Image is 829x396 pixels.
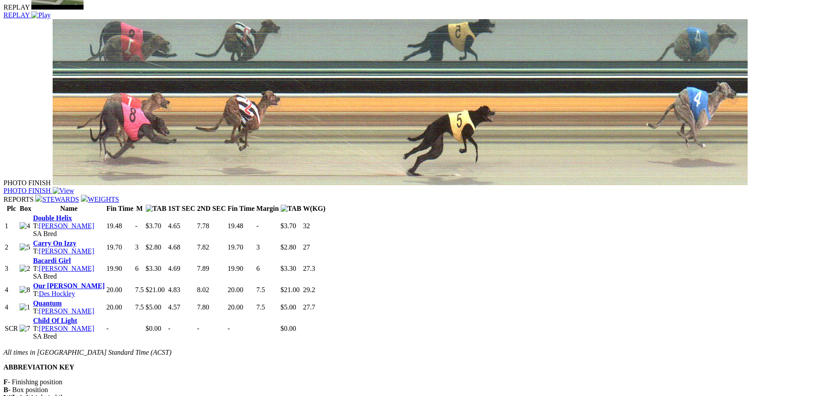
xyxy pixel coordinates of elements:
[146,286,165,293] span: $21.00
[107,303,122,311] span: 20.00
[146,243,161,251] span: $2.80
[168,243,180,251] span: 4.68
[33,265,105,273] div: T:
[146,265,161,272] span: $3.30
[107,265,122,272] span: 19.90
[281,303,296,311] span: $5.00
[33,214,72,222] a: Double Helix
[135,243,139,251] text: 3
[4,214,18,238] td: 1
[3,363,74,371] b: ABBREVIATION KEY
[135,303,144,311] text: 7.5
[281,325,296,332] span: $0.00
[135,286,144,293] text: 7.5
[302,204,326,213] th: W(KG)
[33,282,105,290] a: Our [PERSON_NAME]
[256,204,279,213] th: Margin
[303,286,315,293] span: 29.2
[256,265,260,272] text: 6
[81,196,119,203] a: WEIGHTS
[228,303,243,311] span: 20.00
[4,204,18,213] th: Plc
[33,317,77,324] a: Child Of Light
[135,222,138,230] text: -
[281,205,302,213] img: TAB
[20,222,30,230] img: 4
[33,299,62,307] a: Quantum
[106,204,134,213] th: Fin Time
[39,247,94,255] a: [PERSON_NAME]
[228,222,243,230] span: 19.48
[3,386,8,393] b: B
[39,222,94,230] a: [PERSON_NAME]
[168,204,195,213] th: 1ST SEC
[3,179,51,186] span: PHOTO FINISH
[4,316,18,341] td: SCR
[3,378,8,386] b: F
[281,286,300,293] span: $21.00
[168,286,180,293] span: 4.83
[281,265,296,272] span: $3.30
[256,222,258,230] text: -
[197,222,209,230] span: 7.78
[227,204,255,213] th: Fin Time
[3,179,826,195] a: PHOTO FINISH View
[228,325,230,332] span: -
[197,204,226,213] th: 2ND SEC
[33,290,105,298] div: T:
[39,325,94,332] a: [PERSON_NAME]
[3,349,171,356] i: All times in [GEOGRAPHIC_DATA] Standard Time (ACST)
[197,303,209,311] span: 7.80
[33,307,105,315] div: T:
[33,325,105,333] div: T:
[35,195,42,202] img: file-red.svg
[33,257,71,264] a: Bacardi Girl
[4,299,18,316] td: 4
[53,19,748,185] img: photofinish-angle-park-2025-09-22-race-1.jpg
[3,187,51,194] span: PHOTO FINISH
[39,265,94,272] a: [PERSON_NAME]
[197,265,209,272] span: 7.89
[146,325,161,332] span: $0.00
[33,222,105,230] div: T:
[39,290,75,297] a: Des Hockley
[4,256,18,281] td: 3
[33,333,105,340] div: SA Bred
[256,243,260,251] text: 3
[81,195,88,202] img: file-red.svg
[168,325,170,332] span: -
[281,243,296,251] span: $2.80
[31,11,50,19] img: Play
[33,204,105,213] th: Name
[20,286,30,294] img: 8
[303,265,315,272] span: 27.3
[146,222,161,230] span: $3.70
[256,303,265,311] text: 7.5
[35,196,79,203] a: STEWARDS
[228,265,243,272] span: 19.90
[3,11,30,19] span: REPLAY
[228,286,243,293] span: 20.00
[168,303,180,311] span: 4.57
[168,265,180,272] span: 4.69
[135,204,144,213] th: M
[3,3,30,11] span: REPLAY
[197,286,209,293] span: 8.02
[3,3,826,19] a: REPLAY Play
[20,265,30,273] img: 2
[107,325,109,332] span: -
[3,378,826,386] div: - Finishing position
[146,205,167,213] img: TAB
[146,303,161,311] span: $5.00
[39,307,94,315] a: [PERSON_NAME]
[197,325,199,332] span: -
[107,222,122,230] span: 19.48
[19,204,32,213] th: Box
[4,239,18,256] td: 2
[107,286,122,293] span: 20.00
[107,243,122,251] span: 19.70
[303,222,310,230] span: 32
[303,303,315,311] span: 27.7
[256,286,265,293] text: 7.5
[53,187,74,195] img: View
